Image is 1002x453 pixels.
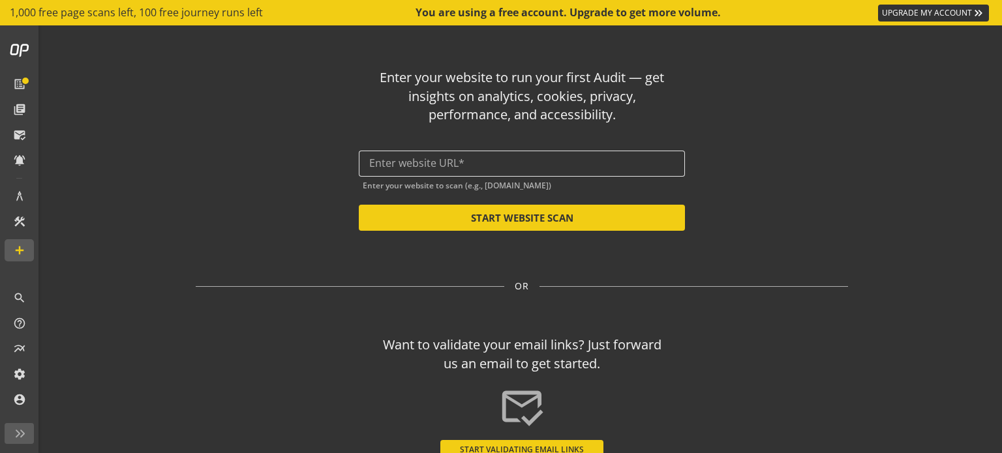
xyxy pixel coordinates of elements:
mat-icon: search [13,291,26,304]
mat-hint: Enter your website to scan (e.g., [DOMAIN_NAME]) [363,178,551,190]
div: Enter your website to run your first Audit — get insights on analytics, cookies, privacy, perform... [377,68,667,124]
mat-icon: architecture [13,190,26,203]
mat-icon: mark_email_read [499,384,545,430]
input: Enter website URL* [369,157,675,169]
mat-icon: construction [13,215,26,228]
mat-icon: list_alt [13,78,26,91]
button: START WEBSITE SCAN [359,205,685,231]
mat-icon: notifications_active [13,154,26,167]
span: 1,000 free page scans left, 100 free journey runs left [10,5,263,20]
mat-icon: library_books [13,103,26,116]
mat-icon: help_outline [13,317,26,330]
mat-icon: add [13,244,26,257]
mat-icon: keyboard_double_arrow_right [972,7,985,20]
span: OR [515,280,529,293]
a: UPGRADE MY ACCOUNT [878,5,989,22]
div: Want to validate your email links? Just forward us an email to get started. [377,336,667,373]
mat-icon: multiline_chart [13,342,26,355]
div: You are using a free account. Upgrade to get more volume. [416,5,722,20]
mat-icon: account_circle [13,393,26,406]
mat-icon: mark_email_read [13,128,26,141]
mat-icon: settings [13,368,26,381]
